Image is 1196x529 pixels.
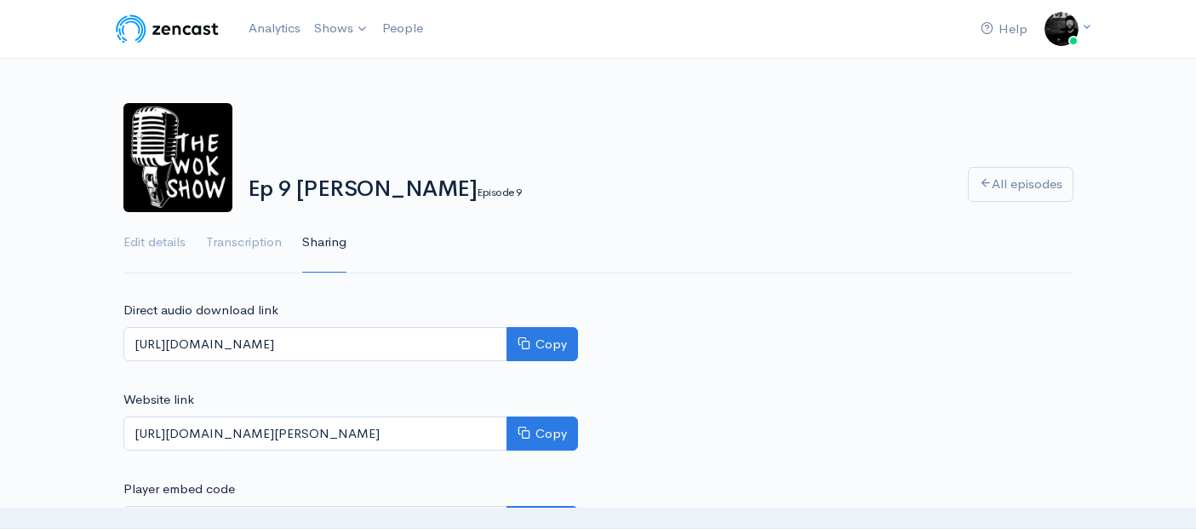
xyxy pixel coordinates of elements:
[248,177,947,202] h1: Ep 9 [PERSON_NAME]
[242,10,307,47] a: Analytics
[123,301,278,320] label: Direct audio download link
[123,212,186,273] a: Edit details
[302,212,346,273] a: Sharing
[123,390,194,410] label: Website link
[477,185,521,199] small: Episode 9
[307,10,375,48] a: Shows
[506,417,578,451] button: Copy
[206,212,282,273] a: Transcription
[375,10,430,47] a: People
[113,12,221,46] img: ZenCast Logo
[123,480,235,499] label: Player embed code
[968,167,1073,202] a: All episodes
[506,327,578,362] button: Copy
[1044,12,1079,46] img: ...
[974,11,1034,48] a: Help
